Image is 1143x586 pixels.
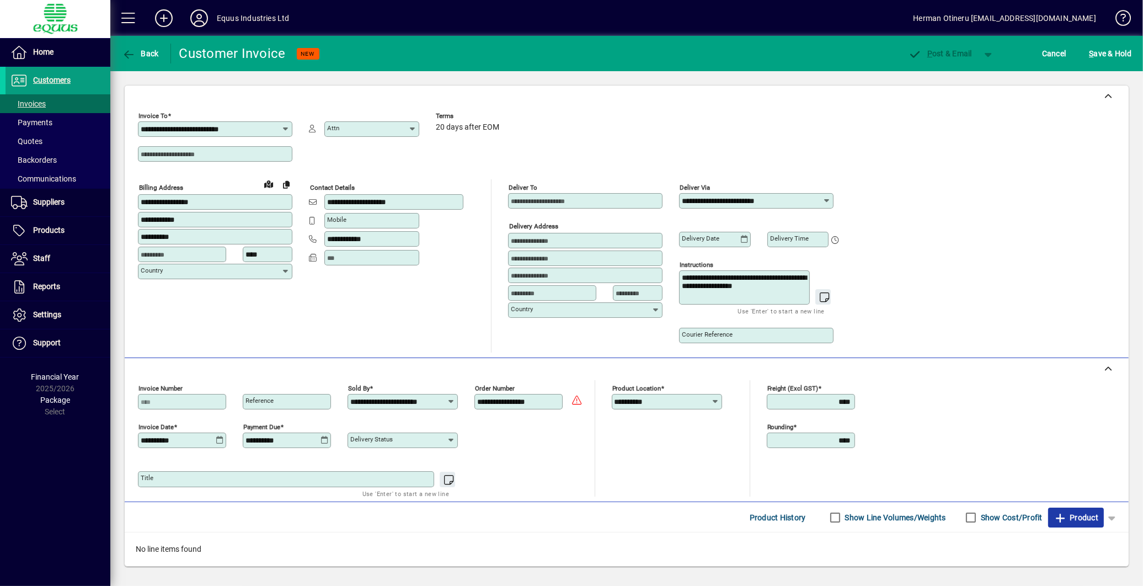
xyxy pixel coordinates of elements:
mat-label: Product location [612,385,661,392]
button: Copy to Delivery address [277,175,295,193]
mat-label: Deliver via [680,184,710,191]
a: Invoices [6,94,110,113]
mat-label: Courier Reference [682,331,733,338]
button: Cancel [1039,44,1069,63]
span: Settings [33,310,61,319]
mat-label: Title [141,474,153,482]
app-page-header-button: Back [110,44,171,63]
a: Products [6,217,110,244]
mat-hint: Use 'Enter' to start a new line [738,305,825,317]
span: Suppliers [33,198,65,206]
a: Support [6,329,110,357]
mat-label: Freight (excl GST) [767,385,819,392]
mat-label: Reference [245,397,274,404]
mat-label: Order number [475,385,515,392]
a: Reports [6,273,110,301]
span: Quotes [11,137,42,146]
a: Suppliers [6,189,110,216]
a: Backorders [6,151,110,169]
a: Settings [6,301,110,329]
mat-label: Country [141,267,163,274]
button: Back [119,44,162,63]
a: Home [6,39,110,66]
span: Terms [436,113,502,120]
mat-label: Sold by [348,385,370,392]
div: No line items found [125,532,1129,566]
a: Staff [6,245,110,273]
mat-label: Rounding [767,423,794,431]
span: Home [33,47,54,56]
div: Equus Industries Ltd [217,9,290,27]
mat-label: Invoice date [138,423,174,431]
label: Show Cost/Profit [979,512,1043,523]
mat-label: Invoice To [138,112,168,120]
button: Add [146,8,181,28]
mat-label: Delivery time [770,235,809,242]
mat-label: Invoice number [138,385,183,392]
span: Staff [33,254,50,263]
mat-label: Mobile [327,216,346,223]
mat-label: Attn [327,124,339,132]
span: Cancel [1042,45,1066,62]
span: Payments [11,118,52,127]
span: Product [1054,509,1098,526]
label: Show Line Volumes/Weights [843,512,946,523]
span: Product History [750,509,806,526]
div: Herman Otineru [EMAIL_ADDRESS][DOMAIN_NAME] [913,9,1096,27]
mat-label: Delivery status [350,435,393,443]
mat-label: Country [511,305,533,313]
span: Financial Year [31,372,79,381]
a: Knowledge Base [1107,2,1129,38]
mat-label: Delivery date [682,235,719,242]
span: Backorders [11,156,57,164]
span: Support [33,338,61,347]
span: ave & Hold [1089,45,1131,62]
span: 20 days after EOM [436,123,499,132]
span: NEW [301,50,315,57]
button: Save & Hold [1086,44,1134,63]
mat-hint: Use 'Enter' to start a new line [362,487,449,500]
mat-label: Deliver To [509,184,537,191]
span: Package [40,396,70,404]
a: View on map [260,175,277,193]
span: Back [122,49,159,58]
button: Product [1048,508,1104,528]
span: Invoices [11,99,46,108]
a: Payments [6,113,110,132]
mat-label: Instructions [680,261,713,269]
span: ost & Email [908,49,972,58]
span: Communications [11,174,76,183]
a: Quotes [6,132,110,151]
a: Communications [6,169,110,188]
span: Reports [33,282,60,291]
div: Customer Invoice [179,45,286,62]
span: Products [33,226,65,235]
button: Product History [745,508,810,528]
span: P [927,49,932,58]
button: Post & Email [902,44,978,63]
button: Profile [181,8,217,28]
span: S [1089,49,1093,58]
mat-label: Payment due [243,423,280,431]
span: Customers [33,76,71,84]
